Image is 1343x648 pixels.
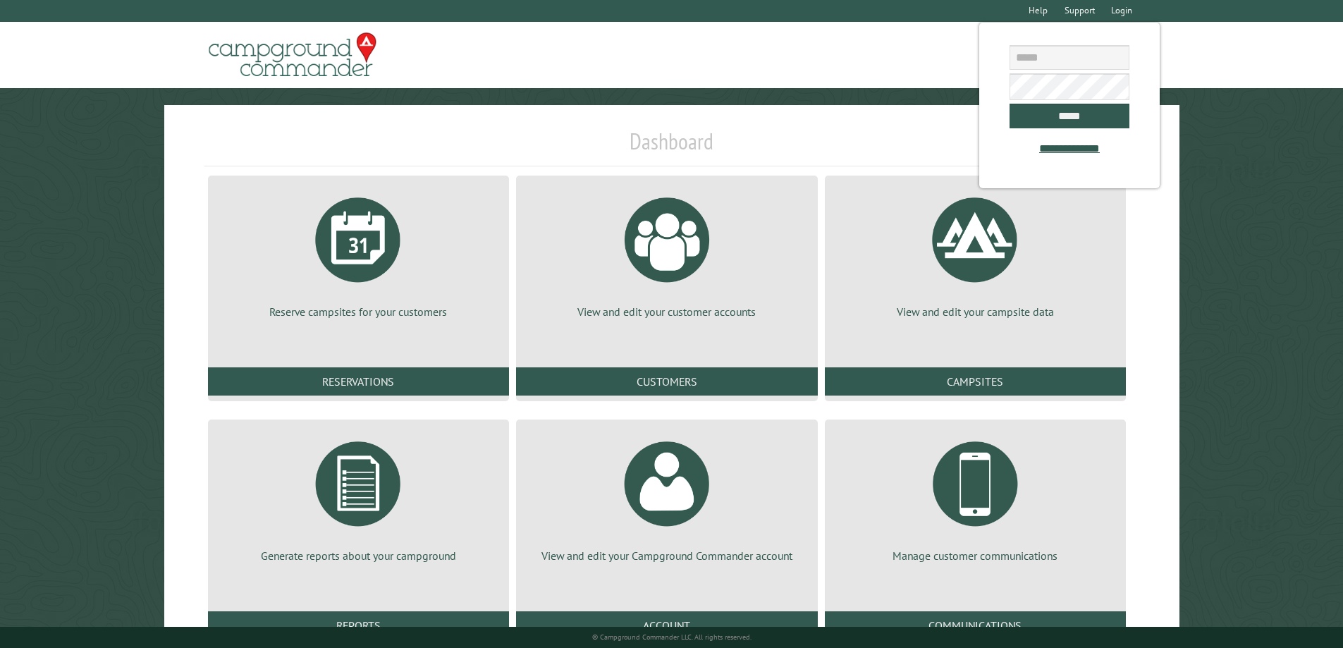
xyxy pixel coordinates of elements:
[533,548,800,563] p: View and edit your Campground Commander account
[225,431,492,563] a: Generate reports about your campground
[842,187,1109,319] a: View and edit your campsite data
[533,431,800,563] a: View and edit your Campground Commander account
[825,611,1126,640] a: Communications
[533,187,800,319] a: View and edit your customer accounts
[204,27,381,82] img: Campground Commander
[842,431,1109,563] a: Manage customer communications
[225,304,492,319] p: Reserve campsites for your customers
[842,548,1109,563] p: Manage customer communications
[208,611,509,640] a: Reports
[204,128,1139,166] h1: Dashboard
[533,304,800,319] p: View and edit your customer accounts
[842,304,1109,319] p: View and edit your campsite data
[225,187,492,319] a: Reserve campsites for your customers
[225,548,492,563] p: Generate reports about your campground
[592,632,752,642] small: © Campground Commander LLC. All rights reserved.
[516,367,817,396] a: Customers
[825,367,1126,396] a: Campsites
[516,611,817,640] a: Account
[208,367,509,396] a: Reservations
